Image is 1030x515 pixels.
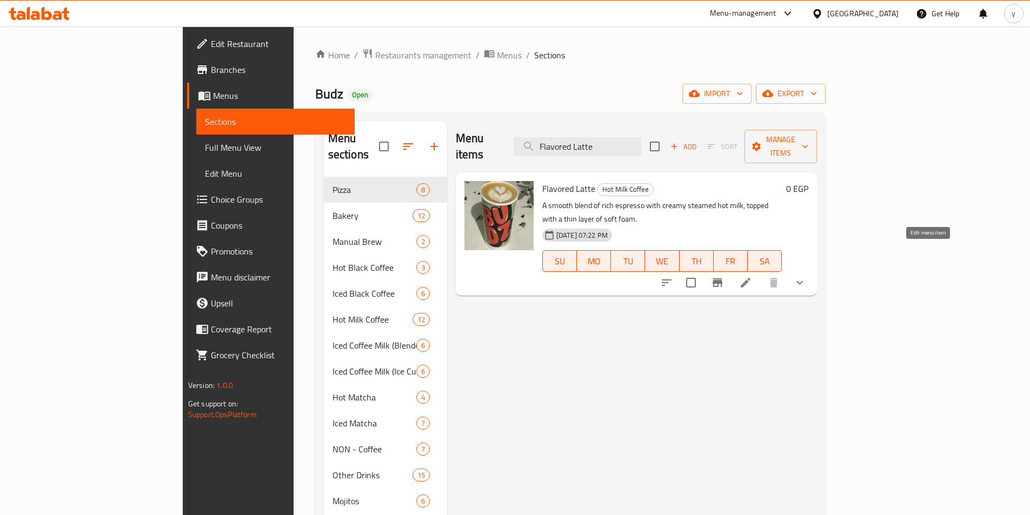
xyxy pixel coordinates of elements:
span: [DATE] 07:22 PM [552,230,612,240]
button: SU [542,250,577,272]
span: Manual Brew [333,235,416,248]
button: Manage items [745,130,817,163]
button: Add section [421,133,447,159]
button: show more [787,270,813,296]
span: MO [581,253,607,269]
span: Restaurants management [375,49,471,62]
nav: breadcrumb [315,48,826,62]
span: Iced Black Coffee [333,287,416,300]
span: 6 [417,496,429,506]
span: Select to update [680,271,702,294]
h6: 0 EGP [786,181,808,196]
a: Grocery Checklist [187,342,355,368]
div: Iced Black Coffee6 [324,280,447,306]
span: NON - Coffee [333,443,416,456]
div: Iced Coffee Milk (Blended) [333,339,416,352]
span: SA [752,253,778,269]
span: Open [348,90,373,99]
div: Iced Coffee Milk (Ice Cubes) [333,365,416,378]
a: Support.OpsPlatform [188,407,257,422]
span: Hot Milk Coffee [333,313,413,326]
div: Mojitos [333,494,416,507]
span: Full Menu View [205,141,346,154]
div: items [416,339,430,352]
span: Edit Restaurant [211,37,346,50]
span: Iced Matcha [333,417,416,430]
span: Hot Milk Coffee [598,183,653,196]
div: items [416,443,430,456]
img: Flavored Latte [464,181,534,250]
li: / [526,49,530,62]
span: 12 [413,211,429,221]
span: WE [649,253,675,269]
div: Bakery12 [324,203,447,229]
span: 6 [417,289,429,299]
button: export [756,84,826,104]
span: Manage items [753,133,808,160]
a: Upsell [187,290,355,316]
p: A smooth blend of rich espresso with creamy steamed hot milk, topped with a thin layer of soft foam. [542,199,782,226]
div: Other Drinks [333,469,413,481]
span: Select section first [701,138,745,155]
div: items [416,287,430,300]
span: Flavored Latte [542,180,595,197]
span: Hot Matcha [333,391,416,404]
span: Menus [213,89,346,102]
div: items [416,183,430,196]
a: Full Menu View [196,135,355,160]
a: Menus [484,48,522,62]
span: Add [669,141,698,153]
button: WE [645,250,679,272]
a: Edit Restaurant [187,31,355,57]
span: Choice Groups [211,193,346,206]
input: search [514,137,641,156]
a: Restaurants management [362,48,471,62]
span: Bakery [333,209,413,222]
div: items [413,469,430,481]
a: Coupons [187,212,355,238]
a: Menu disclaimer [187,264,355,290]
span: 8 [417,185,429,195]
div: Open [348,89,373,102]
span: Pizza [333,183,416,196]
li: / [354,49,358,62]
span: 6 [417,340,429,351]
div: items [416,261,430,274]
span: Upsell [211,297,346,310]
div: Hot Milk Coffee12 [324,306,447,332]
div: [GEOGRAPHIC_DATA] [827,8,899,19]
span: Get support on: [188,397,238,411]
div: items [416,391,430,404]
span: 1.0.0 [216,378,233,392]
span: Hot Black Coffee [333,261,416,274]
span: Sections [534,49,565,62]
span: 15 [413,470,429,480]
span: Menu disclaimer [211,271,346,284]
span: Edit Menu [205,167,346,180]
span: 2 [417,237,429,247]
button: TU [611,250,645,272]
div: Menu-management [710,7,776,20]
span: import [691,87,743,101]
span: FR [718,253,743,269]
span: export [765,87,817,101]
span: 12 [413,315,429,325]
button: SA [748,250,782,272]
div: items [416,417,430,430]
span: y [1012,8,1015,19]
button: TH [680,250,714,272]
div: items [416,365,430,378]
span: Add item [666,138,701,155]
a: Sections [196,109,355,135]
button: Add [666,138,701,155]
span: Version: [188,378,215,392]
button: import [682,84,752,104]
button: MO [577,250,611,272]
button: delete [761,270,787,296]
div: Mojitos6 [324,488,447,514]
span: TH [684,253,709,269]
